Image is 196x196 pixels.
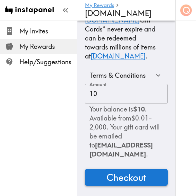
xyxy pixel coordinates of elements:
button: Checkout [85,169,168,186]
div: Terms & Conditions [90,71,154,80]
button: Q [180,4,192,17]
div: Terms & Conditions [85,67,168,84]
span: My Invites [19,27,77,36]
label: Amount [89,81,107,88]
span: Checkout [107,171,146,184]
h4: [DOMAIN_NAME] [85,9,163,18]
b: $10 [133,105,145,113]
p: Gift Cards* never expire and can be redeemed towards millions of items at . [85,16,168,61]
span: [EMAIL_ADDRESS][DOMAIN_NAME] [89,141,153,158]
span: Q [182,5,190,16]
span: Your balance is . Available from $0.01 - 2,000 . Your gift card will be emailed to . [89,105,160,158]
a: [DOMAIN_NAME] [91,52,145,60]
span: My Rewards [19,42,77,51]
a: My Rewards [85,3,114,9]
span: Help/Suggestions [19,58,77,67]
